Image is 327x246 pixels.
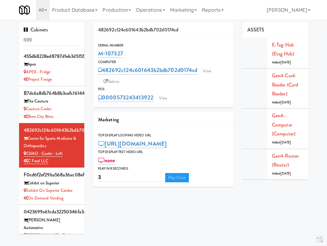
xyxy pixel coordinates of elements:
[247,26,265,33] span: ASSETS
[24,188,73,193] a: Exhibit on Superior Combo
[281,140,291,145] span: [DATE]
[272,72,298,97] a: Gen4-card-reader (Card Reader)
[24,52,80,61] div: 455db8228ed8787d1eb3d515552ca8d9
[98,66,197,75] a: 482692c124c601643b2bdb702d0174cd
[272,171,291,176] span: Added
[24,69,50,75] a: APEX - Fridge
[272,41,294,58] a: E-tag-hub (Etag Hub)
[24,114,54,119] a: Brew City Bites
[272,140,291,145] span: Added
[19,49,85,86] li: 455db8228ed8787d1eb3d515552ca8d9Apex APEX - FridgeProject Forage
[98,132,229,139] div: Top Display Looping Video Url
[94,22,233,38] div: 482692c124c601643b2bdb702d0174cd
[24,232,73,238] a: [PERSON_NAME] - Cooler
[24,151,63,157] a: CSMO - Cooler - Left
[200,67,214,76] a: View
[24,170,80,179] div: f0cd6f2ef29ba568a36ac08ef7b2699e
[98,42,229,49] div: Serial Number
[19,86,85,123] li: b7dc6a8db764b8b3cefc161449a93838The Couture Couture CoolerBrew City Bites
[272,112,295,137] a: Gen4-computer (Computer)
[19,168,85,205] li: f0cd6f2ef29ba568a36ac08ef7b2699eExhibit on Superior Exhibit on Superior ComboOn Demand Vending
[98,59,229,65] div: Computer
[272,60,291,65] span: Added
[281,60,291,65] span: [DATE]
[24,195,64,201] a: On Demand Vending
[24,89,80,98] div: b7dc6a8db764b8b3cefc161449a93838
[24,207,80,216] div: 0423699a61cda32250346fa3ac3a7487
[19,123,85,168] li: 482692c124c601643b2bdb702d0174cdCenter for Sports Medicine & Orthopaedics CSMO - Cooler - LeftC F...
[24,106,52,112] a: Couture Cooler
[98,93,154,102] a: 0000573243413922
[98,166,229,172] div: Play in X seconds
[24,158,48,164] a: C Food LLC
[272,100,291,105] span: Added
[98,139,167,148] a: [URL][DOMAIN_NAME]
[24,216,80,232] div: [PERSON_NAME] Automotive
[24,126,80,135] div: 482692c124c601643b2bdb702d0174cd
[101,77,122,86] a: Balena
[98,149,229,155] div: Top Display Test Video Url
[24,98,80,105] div: The Couture
[281,171,291,176] span: [DATE]
[24,135,80,150] div: Center for Sports Medicine & Orthopaedics
[272,152,299,169] a: Gen4-router (Router)
[98,156,115,165] a: none
[165,173,189,182] a: Play Once
[24,76,52,82] a: Project Forage
[24,61,80,68] div: Apex
[24,34,80,46] input: Search cabinets
[98,49,123,58] a: M-107327
[98,116,119,123] span: Marketing
[156,94,170,103] a: View
[281,100,291,105] span: [DATE]
[19,5,30,15] img: Micromart
[24,26,48,33] span: Cabinets
[98,86,229,92] div: POS
[24,179,80,187] div: Exhibit on Superior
